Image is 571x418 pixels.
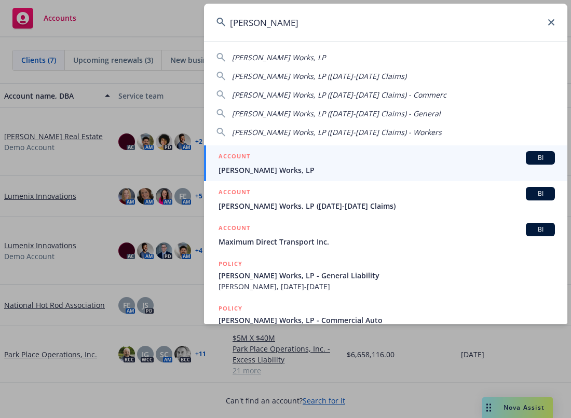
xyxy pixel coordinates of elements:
[219,223,250,235] h5: ACCOUNT
[204,181,567,217] a: ACCOUNTBI[PERSON_NAME] Works, LP ([DATE]-[DATE] Claims)
[232,109,441,118] span: [PERSON_NAME] Works, LP ([DATE]-[DATE] Claims) - General
[530,153,551,163] span: BI
[530,225,551,234] span: BI
[530,189,551,198] span: BI
[219,259,242,269] h5: POLICY
[219,303,242,314] h5: POLICY
[232,90,446,100] span: [PERSON_NAME] Works, LP ([DATE]-[DATE] Claims) - Commerc
[204,298,567,342] a: POLICY[PERSON_NAME] Works, LP - Commercial Auto
[219,315,555,326] span: [PERSON_NAME] Works, LP - Commercial Auto
[219,200,555,211] span: [PERSON_NAME] Works, LP ([DATE]-[DATE] Claims)
[204,253,567,298] a: POLICY[PERSON_NAME] Works, LP - General Liability[PERSON_NAME], [DATE]-[DATE]
[232,127,442,137] span: [PERSON_NAME] Works, LP ([DATE]-[DATE] Claims) - Workers
[219,281,555,292] span: [PERSON_NAME], [DATE]-[DATE]
[204,145,567,181] a: ACCOUNTBI[PERSON_NAME] Works, LP
[219,151,250,164] h5: ACCOUNT
[219,165,555,176] span: [PERSON_NAME] Works, LP
[219,236,555,247] span: Maximum Direct Transport Inc.
[204,217,567,253] a: ACCOUNTBIMaximum Direct Transport Inc.
[219,187,250,199] h5: ACCOUNT
[232,71,406,81] span: [PERSON_NAME] Works, LP ([DATE]-[DATE] Claims)
[204,4,567,41] input: Search...
[232,52,325,62] span: [PERSON_NAME] Works, LP
[219,270,555,281] span: [PERSON_NAME] Works, LP - General Liability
